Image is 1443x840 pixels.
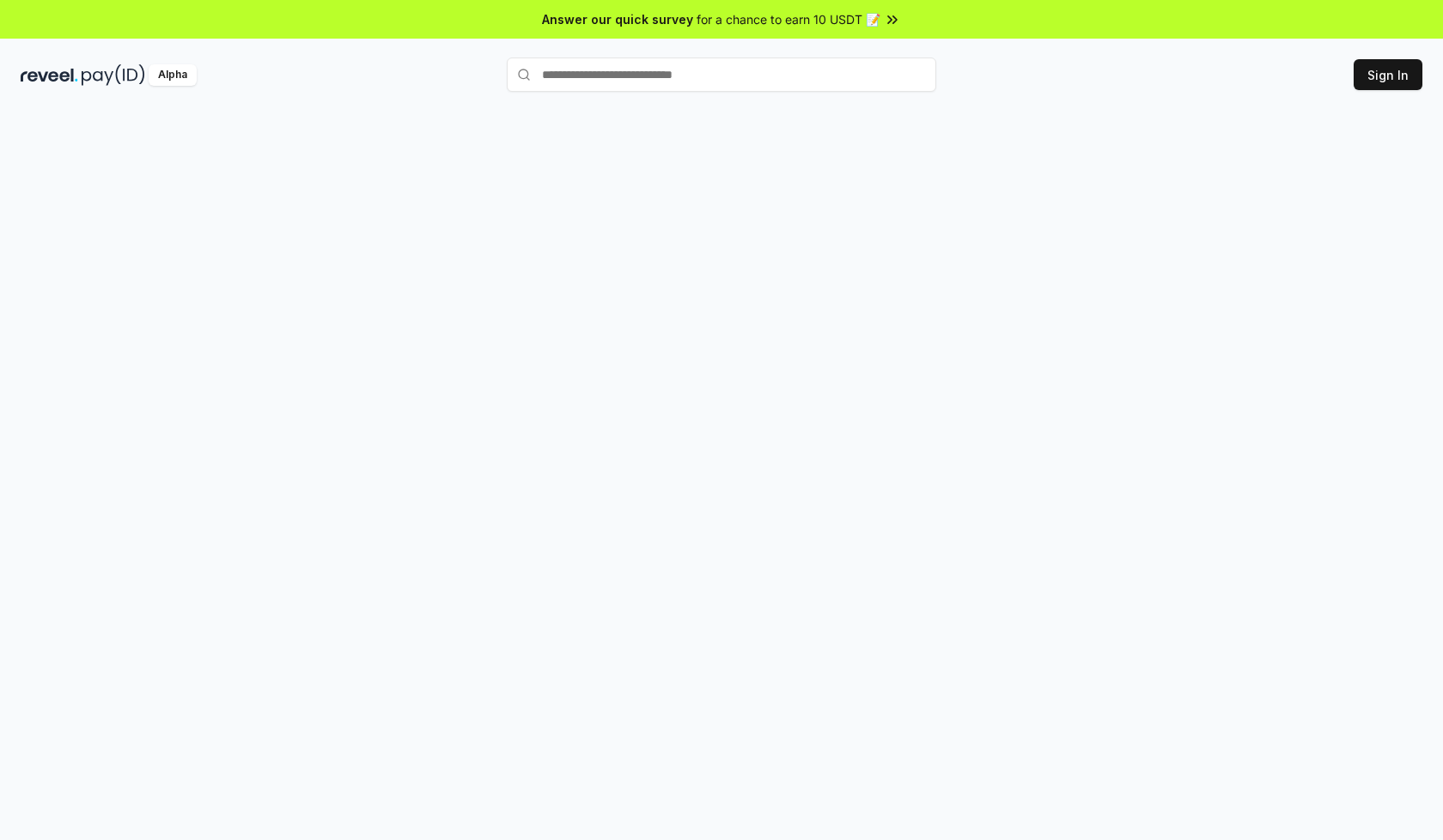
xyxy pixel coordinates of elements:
[82,64,145,86] img: pay_id
[149,64,197,86] div: Alpha
[1354,59,1422,90] button: Sign In
[542,10,693,28] span: Answer our quick survey
[697,10,880,28] span: for a chance to earn 10 USDT 📝
[21,64,78,86] img: reveel_dark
